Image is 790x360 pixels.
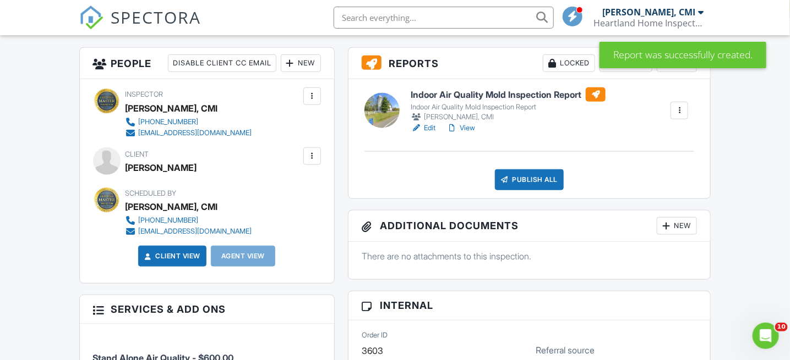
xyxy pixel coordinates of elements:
[79,15,201,38] a: SPECTORA
[411,123,435,134] a: Edit
[495,169,564,190] div: Publish All
[411,87,606,123] a: Indoor Air Quality Mold Inspection Report Indoor Air Quality Mold Inspection Report [PERSON_NAME]...
[126,117,252,128] a: [PHONE_NUMBER]
[142,251,200,262] a: Client View
[600,42,766,68] div: Report was successfully created.
[334,7,554,29] input: Search everything...
[139,216,199,225] div: [PHONE_NUMBER]
[775,323,788,331] span: 10
[126,100,218,117] div: [PERSON_NAME], CMI
[111,5,201,29] span: SPECTORA
[126,189,177,197] span: Scheduled By
[126,215,252,226] a: [PHONE_NUMBER]
[348,211,711,242] h3: Additional Documents
[168,54,276,72] div: Disable Client CC Email
[139,118,199,126] div: [PHONE_NUMBER]
[411,87,606,102] h6: Indoor Air Quality Mold Inspection Report
[753,323,779,349] iframe: Intercom live chat
[411,112,606,123] div: [PERSON_NAME], CMI
[603,7,696,18] div: [PERSON_NAME], CMI
[139,129,252,137] div: [EMAIL_ADDRESS][DOMAIN_NAME]
[126,128,252,139] a: [EMAIL_ADDRESS][DOMAIN_NAME]
[126,226,252,237] a: [EMAIL_ADDRESS][DOMAIN_NAME]
[411,103,606,112] div: Indoor Air Quality Mold Inspection Report
[348,291,711,320] h3: Internal
[126,150,149,158] span: Client
[543,54,595,72] div: Locked
[281,54,321,72] div: New
[126,198,218,215] div: [PERSON_NAME], CMI
[348,48,711,79] h3: Reports
[362,250,698,262] p: There are no attachments to this inspection.
[362,330,388,340] label: Order ID
[536,344,595,356] label: Referral source
[80,48,334,79] h3: People
[657,217,697,235] div: New
[446,123,475,134] a: View
[594,18,704,29] div: Heartland Home Inspections LLC
[79,5,103,30] img: The Best Home Inspection Software - Spectora
[139,227,252,236] div: [EMAIL_ADDRESS][DOMAIN_NAME]
[126,159,197,176] div: [PERSON_NAME]
[80,295,334,324] h3: Services & Add ons
[126,90,164,98] span: Inspector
